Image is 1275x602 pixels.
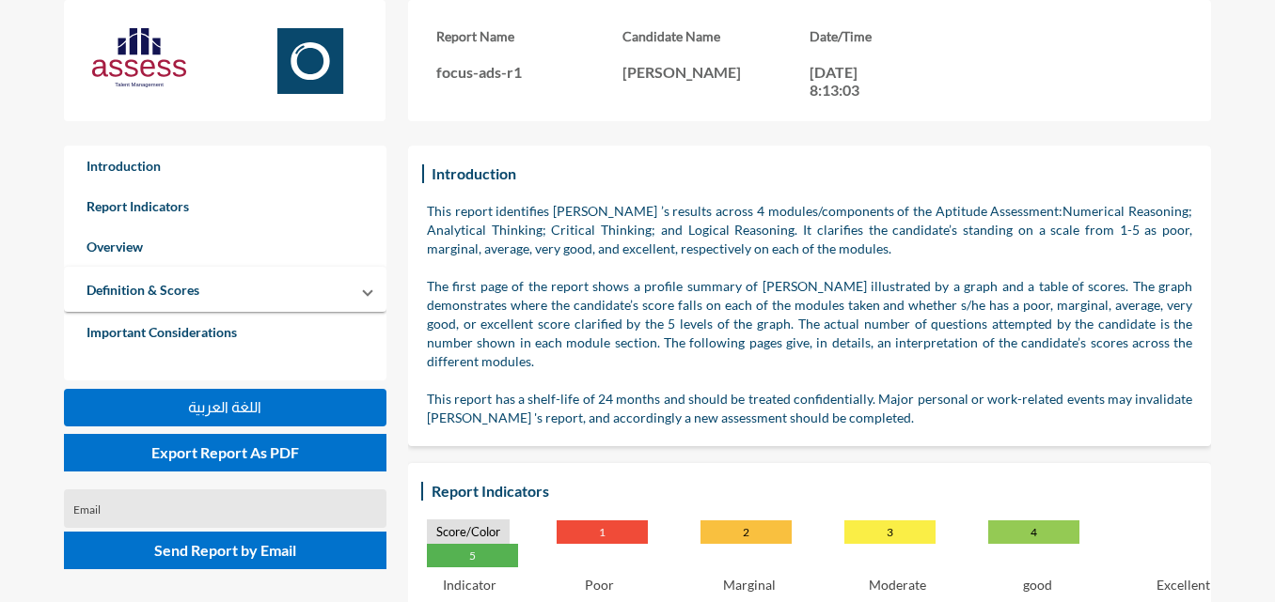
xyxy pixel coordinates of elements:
p: 5 [427,544,518,567]
img: AssessLogoo.svg [92,28,186,87]
h3: Report Indicators [427,477,554,504]
a: Overview [64,226,386,267]
p: Indicator [443,577,496,593]
p: This report has a shelf-life of 24 months and should be treated confidentially. Major personal or... [427,390,1192,427]
p: focus-ads-r1 [436,63,623,81]
span: اللغة العربية [188,399,261,415]
a: Introduction [64,146,386,186]
p: This report identifies [PERSON_NAME] ’s results across 4 modules/components of the Aptitude Asses... [427,202,1192,258]
button: Send Report by Email [64,532,386,569]
p: [DATE] 8:13:03 [810,63,894,99]
p: Excellent [1157,577,1210,593]
button: Export Report As PDF [64,434,386,471]
p: good [1023,577,1052,593]
span: Send Report by Email [154,541,296,559]
h3: Report Name [436,28,623,44]
p: Moderate [869,577,926,593]
p: The first page of the report shows a profile summary of [PERSON_NAME] illustrated by a graph and ... [427,277,1192,371]
p: Marginal [723,577,776,593]
mat-expansion-panel-header: Definition & Scores [64,267,386,312]
h3: Introduction [427,160,521,187]
p: 3 [844,520,936,544]
h3: Candidate Name [622,28,810,44]
a: Definition & Scores [64,270,222,310]
button: اللغة العربية [64,389,386,426]
p: 2 [700,520,792,544]
p: Poor [585,577,614,593]
span: Export Report As PDF [151,443,299,461]
h3: Date/Time [810,28,997,44]
a: Important Considerations [64,312,386,352]
p: Score/Color [427,519,510,544]
a: Report Indicators [64,186,386,226]
p: 4 [988,520,1079,544]
p: 1 [557,520,648,544]
p: [PERSON_NAME] [622,63,810,81]
img: Focus.svg [263,28,357,94]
